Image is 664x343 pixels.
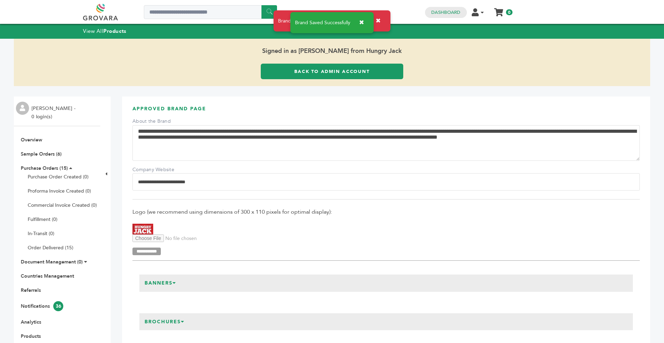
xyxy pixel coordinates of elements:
[28,188,91,194] a: Proforma Invoice Created (0)
[21,287,41,294] a: Referrals
[28,174,89,180] a: Purchase Order Created (0)
[28,202,97,208] a: Commercial Invoice Created (0)
[21,333,41,340] a: Products
[431,9,460,16] a: Dashboard
[144,5,277,19] input: Search a product or brand...
[278,18,367,25] span: Brand Page Edits Approved Successfully
[132,208,640,216] span: Logo (we recommend using dimensions of 300 x 110 pixels for optimal display):
[103,28,126,35] strong: Products
[132,118,181,125] label: About the Brand
[21,151,62,157] a: Sample Orders (6)
[354,16,369,30] button: ✖
[370,14,386,28] button: ✖
[28,244,73,251] a: Order Delivered (15)
[139,313,190,331] h3: Brochures
[21,319,41,325] a: Analytics
[28,216,57,223] a: Fulfillment (0)
[16,102,29,115] img: profile.png
[132,224,153,234] img: Hungry Jack
[53,301,63,311] span: 36
[21,259,83,265] a: Document Management (0)
[495,6,503,13] a: My Cart
[28,230,54,237] a: In-Transit (0)
[295,20,350,25] span: Brand Saved Successfully
[506,9,513,15] span: 0
[14,39,650,64] span: Signed in as [PERSON_NAME] from Hungry Jack
[261,64,403,79] a: Back to Admin Account
[132,105,640,118] h3: APPROVED BRAND PAGE
[31,104,77,121] li: [PERSON_NAME] - 0 login(s)
[21,165,68,171] a: Purchase Orders (15)
[132,166,181,173] label: Company Website
[21,303,63,309] a: Notifications36
[83,28,127,35] a: View AllProducts
[21,137,42,143] a: Overview
[21,273,74,279] a: Countries Management
[139,275,182,292] h3: Banners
